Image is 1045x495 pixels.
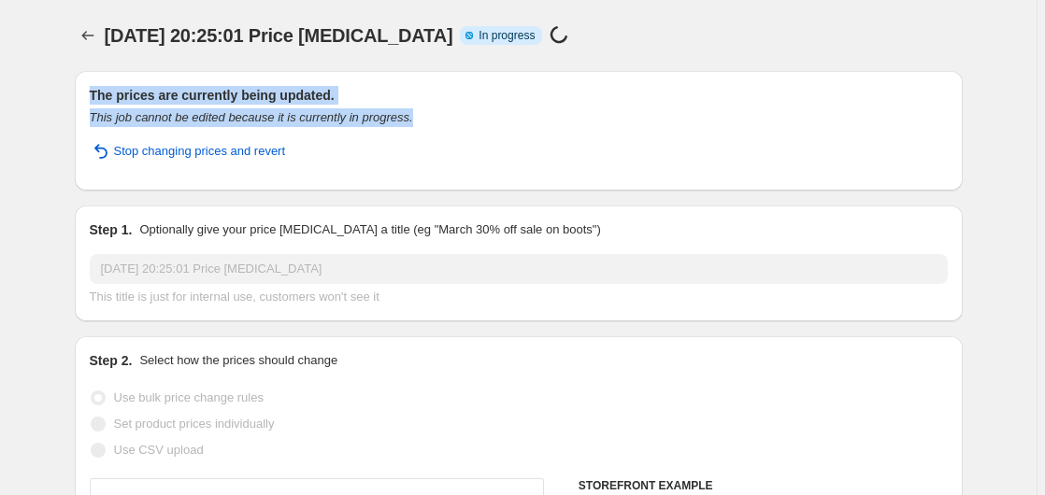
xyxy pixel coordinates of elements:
[90,110,413,124] i: This job cannot be edited because it is currently in progress.
[114,390,264,404] span: Use bulk price change rules
[114,443,204,457] span: Use CSV upload
[139,351,337,370] p: Select how the prices should change
[479,28,535,43] span: In progress
[90,351,133,370] h2: Step 2.
[75,22,101,49] button: Price change jobs
[90,220,133,239] h2: Step 1.
[90,290,379,304] span: This title is just for internal use, customers won't see it
[114,417,275,431] span: Set product prices individually
[90,86,948,105] h2: The prices are currently being updated.
[579,478,948,493] h6: STOREFRONT EXAMPLE
[105,25,453,46] span: [DATE] 20:25:01 Price [MEDICAL_DATA]
[139,220,600,239] p: Optionally give your price [MEDICAL_DATA] a title (eg "March 30% off sale on boots")
[114,142,286,161] span: Stop changing prices and revert
[79,136,297,166] button: Stop changing prices and revert
[90,254,948,284] input: 30% off holiday sale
